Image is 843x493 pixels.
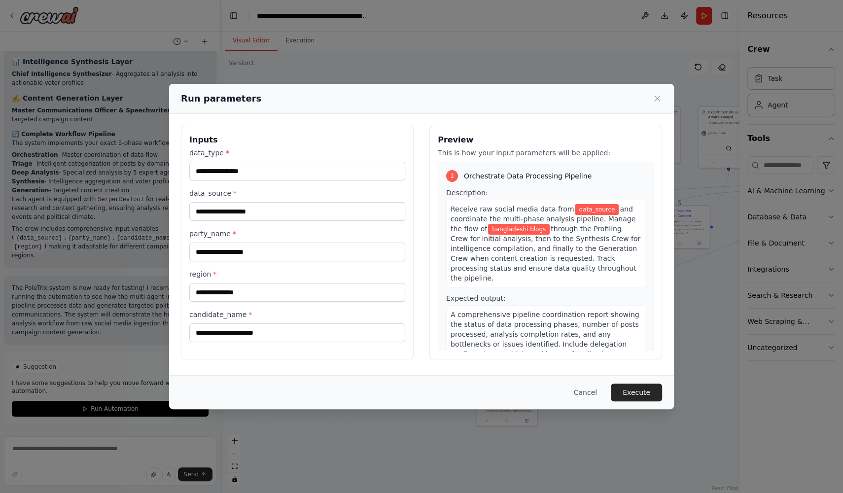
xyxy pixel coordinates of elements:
button: Cancel [566,384,605,401]
span: and coordinate the multi-phase analysis pipeline. Manage the flow of [451,205,635,233]
button: Execute [611,384,662,401]
span: Variable: data_source [575,204,619,215]
h3: Inputs [189,134,405,146]
span: Expected output: [446,294,506,302]
label: candidate_name [189,310,405,319]
span: Orchestrate Data Processing Pipeline [464,171,592,181]
p: This is how your input parameters will be applied: [438,148,654,158]
h3: Preview [438,134,654,146]
div: 1 [446,170,458,182]
label: data_source [189,188,405,198]
span: A comprehensive pipeline coordination report showing the status of data processing phases, number... [451,311,639,368]
label: region [189,269,405,279]
span: Variable: data_type [488,224,550,235]
label: data_type [189,148,405,158]
h2: Run parameters [181,92,261,106]
span: Receive raw social media data from [451,205,574,213]
span: Description: [446,189,488,197]
label: party_name [189,229,405,239]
